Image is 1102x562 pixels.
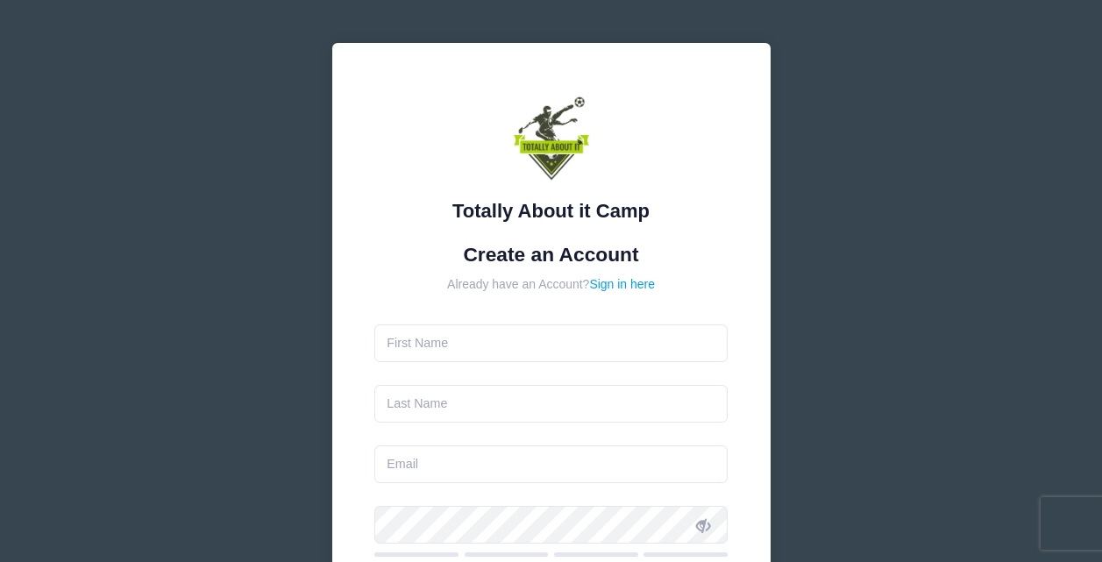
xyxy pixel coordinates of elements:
[374,196,728,225] div: Totally About it Camp
[589,277,655,291] a: Sign in here
[374,324,728,362] input: First Name
[374,385,728,423] input: Last Name
[499,86,604,191] img: Totally About it Camp
[374,275,728,294] div: Already have an Account?
[374,243,728,267] h1: Create an Account
[374,445,728,483] input: Email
